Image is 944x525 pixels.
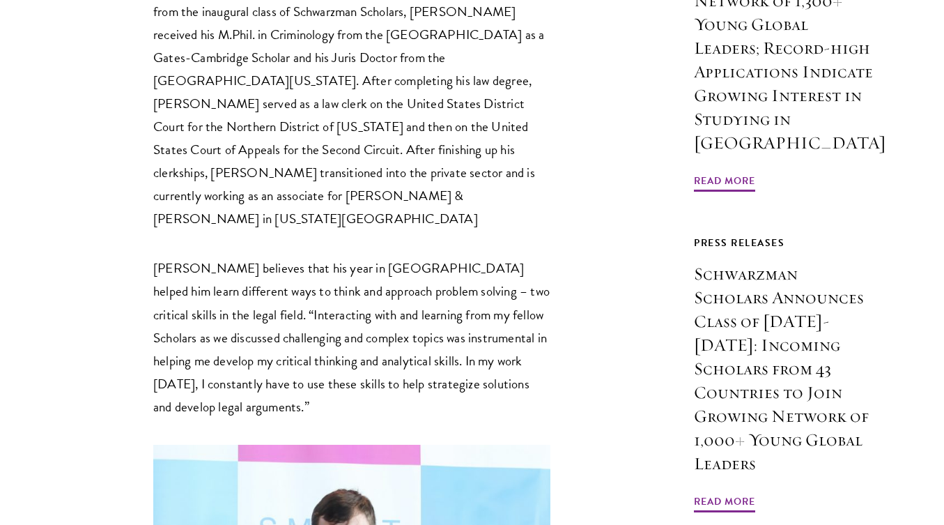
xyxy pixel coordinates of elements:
[694,234,874,252] div: Press Releases
[694,493,755,515] span: Read More
[694,172,755,194] span: Read More
[153,257,550,418] p: [PERSON_NAME] believes that his year in [GEOGRAPHIC_DATA] helped him learn different ways to thin...
[694,234,874,515] a: Press Releases Schwarzman Scholars Announces Class of [DATE]-[DATE]: Incoming Scholars from 43 Co...
[694,262,874,475] h3: Schwarzman Scholars Announces Class of [DATE]-[DATE]: Incoming Scholars from 43 Countries to Join...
